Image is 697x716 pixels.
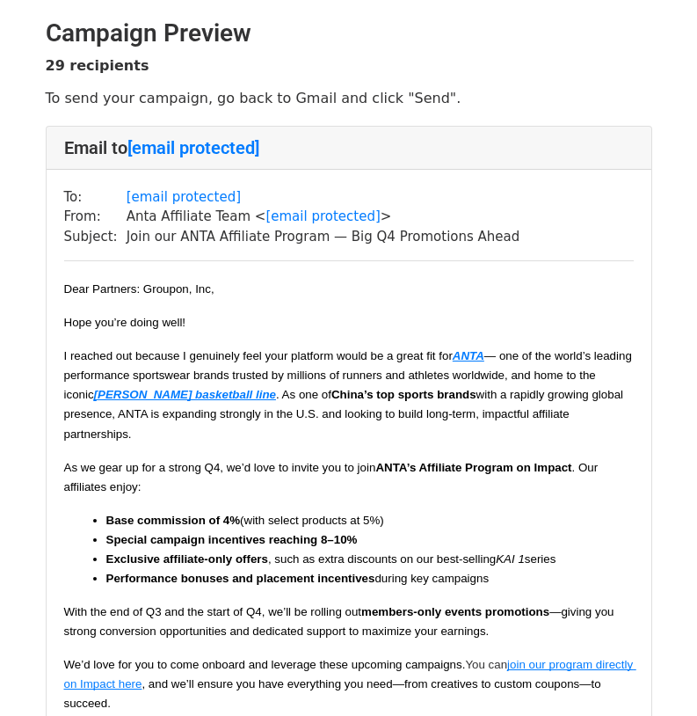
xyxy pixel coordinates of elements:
span: , such as extra discounts on our best-selling [268,552,496,566]
span: Hope you’re doing well! [64,316,186,329]
td: To: [64,187,127,208]
a: [email protected] [127,189,241,205]
span: series [525,552,556,566]
a: [PERSON_NAME] basketball line [94,385,276,402]
span: ANTA [453,349,484,362]
span: Exclusive affiliate-only offers [106,552,268,566]
span: Dear Partners: Groupon, Inc, [64,282,214,296]
span: As we gear up for a strong Q4, we’d love to invite you to join [64,461,376,474]
span: during key campaigns [374,572,489,585]
h4: Email to [64,137,634,158]
span: KAI 1 [496,552,525,566]
span: join our program directly on Impact here [64,658,636,690]
span: . Our affiliates enjoy: [64,461,601,493]
span: with a rapidly growing global presence, ANTA is expanding strongly in the U.S. and looking to bui... [64,388,627,440]
span: , and we’ll ensure you have everything you need—from creatives to custom coupons—to succeed. [64,677,605,710]
span: Special campaign incentives reaching 8–10% [106,533,358,546]
a: ANTA [453,347,484,363]
span: China’s top sports brands [331,388,476,401]
p: To send your campaign, go back to Gmail and click "Send". [46,89,652,107]
span: (with select products at 5%) [240,514,384,527]
a: [email protected] [265,208,380,224]
span: [PERSON_NAME] basketball line [94,388,276,401]
span: I reached out because I genuinely feel your platform would be a great fit for [64,349,453,362]
td: Anta Affiliate Team < > [127,207,520,227]
span: . As one of [276,388,331,401]
span: With the end of Q3 and the start of Q4, we’ll be rolling out [64,605,362,618]
h2: Campaign Preview [46,18,652,48]
td: Subject: [64,227,127,247]
td: From: [64,207,127,227]
span: Performance bonuses and placement incentives [106,572,375,585]
strong: 29 recipients [46,57,149,74]
span: We’d love for you to come onboard and leverage these upcoming campaigns. [64,658,466,671]
a: join our program directly on Impact here [64,655,636,691]
span: You can [465,658,507,671]
a: [email protected] [127,137,259,158]
span: ANTA’s Affiliate Program on Impact [375,461,571,474]
span: — one of the world’s leading performance sportswear brands trusted by millions of runners and ath... [64,349,635,401]
td: Join our ANTA Affiliate Program — Big Q4 Promotions Ahead [127,227,520,247]
span: members-only events promotions [361,605,549,618]
span: Base commission of 4% [106,514,241,527]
